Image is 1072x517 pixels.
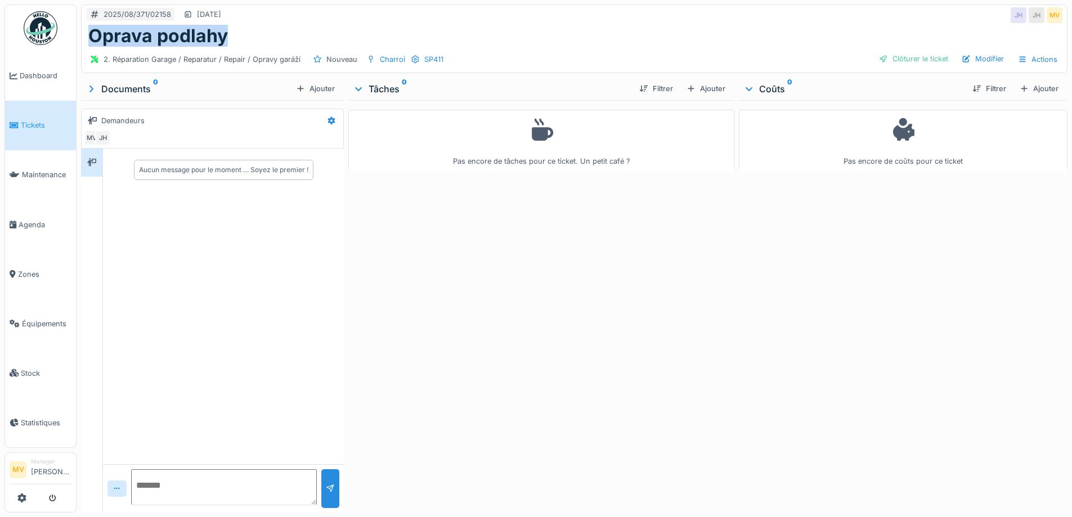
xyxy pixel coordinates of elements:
div: JH [1011,7,1026,23]
a: Tickets [5,101,76,150]
div: Manager [31,457,71,466]
div: Clôturer le ticket [874,51,953,66]
div: Pas encore de coûts pour ce ticket [746,115,1060,167]
div: SP411 [424,54,443,65]
div: Actions [1013,51,1062,68]
sup: 0 [402,82,407,96]
a: MV Manager[PERSON_NAME] [10,457,71,484]
div: JH [1029,7,1044,23]
div: Filtrer [968,81,1011,96]
div: JH [95,130,111,146]
span: Maintenance [22,169,71,180]
div: Nouveau [326,54,357,65]
div: Filtrer [635,81,678,96]
div: Demandeurs [101,115,145,126]
sup: 0 [153,82,158,96]
a: Zones [5,249,76,299]
div: Documents [86,82,291,96]
a: Statistiques [5,398,76,447]
div: Modifier [957,51,1008,66]
div: Aucun message pour le moment … Soyez le premier ! [139,165,308,175]
span: Équipements [22,318,71,329]
h1: Oprava podlahy [88,25,228,47]
span: Tickets [21,120,71,131]
a: Agenda [5,200,76,249]
a: Maintenance [5,150,76,200]
span: Dashboard [20,70,71,81]
div: Ajouter [1015,81,1063,96]
li: [PERSON_NAME] [31,457,71,482]
div: MV [1047,7,1062,23]
span: Zones [18,269,71,280]
li: MV [10,461,26,478]
span: Agenda [19,219,71,230]
span: Statistiques [21,417,71,428]
div: Coûts [743,82,963,96]
div: [DATE] [197,9,221,20]
div: 2. Réparation Garage / Reparatur / Repair / Opravy garáží [104,54,300,65]
div: Ajouter [682,81,730,96]
a: Équipements [5,299,76,348]
a: Dashboard [5,51,76,101]
div: 2025/08/371/02158 [104,9,171,20]
a: Stock [5,348,76,398]
sup: 0 [787,82,792,96]
div: MV [84,130,100,146]
span: Stock [21,368,71,379]
div: Tâches [353,82,630,96]
div: Pas encore de tâches pour ce ticket. Un petit café ? [356,115,726,167]
img: Badge_color-CXgf-gQk.svg [24,11,57,45]
div: Ajouter [291,81,339,96]
div: Charroi [380,54,405,65]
